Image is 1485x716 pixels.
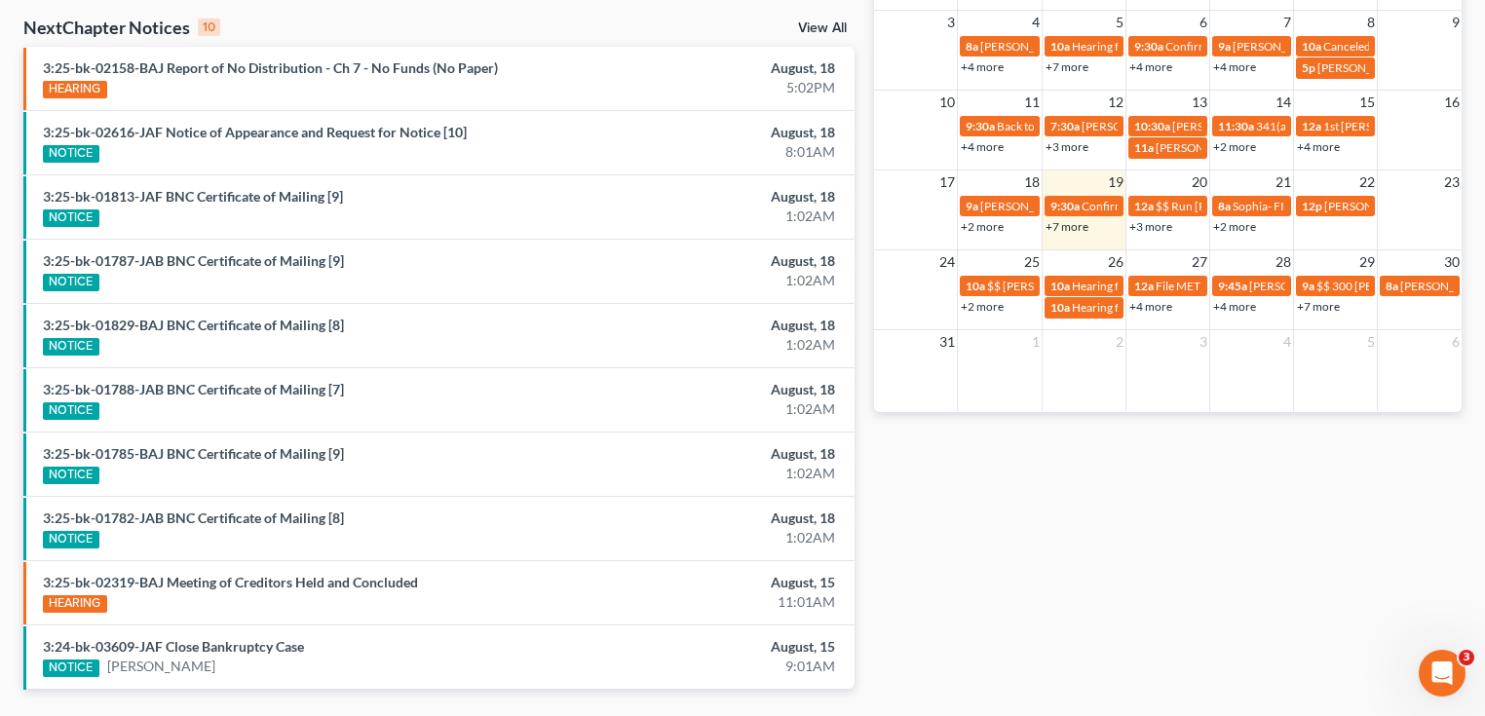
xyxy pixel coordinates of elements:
[1050,119,1080,133] span: 7:30a
[584,657,835,676] div: 9:01AM
[43,509,344,526] a: 3:25-bk-01782-JAB BNC Certificate of Mailing [8]
[43,188,343,205] a: 3:25-bk-01813-JAF BNC Certificate of Mailing [9]
[1297,299,1340,314] a: +7 more
[584,271,835,290] div: 1:02AM
[987,279,1123,293] span: $$ [PERSON_NAME] $400
[1190,91,1209,114] span: 13
[1165,39,1387,54] span: Confirmation hearing for [PERSON_NAME]
[1365,330,1377,354] span: 5
[43,81,107,98] div: HEARING
[584,573,835,592] div: August, 15
[1072,279,1458,293] span: Hearing for [PERSON_NAME][US_STATE] and [PERSON_NAME][US_STATE]
[1442,170,1462,194] span: 23
[1274,91,1293,114] span: 14
[1046,219,1088,234] a: +7 more
[1114,330,1125,354] span: 2
[584,123,835,142] div: August, 18
[43,209,99,227] div: NOTICE
[1198,11,1209,34] span: 6
[1072,300,1458,315] span: Hearing for [PERSON_NAME][US_STATE] and [PERSON_NAME][US_STATE]
[1134,39,1163,54] span: 9:30a
[43,338,99,356] div: NOTICE
[584,509,835,528] div: August, 18
[1218,39,1231,54] span: 9a
[584,380,835,399] div: August, 18
[966,279,985,293] span: 10a
[584,464,835,483] div: 1:02AM
[1022,250,1042,274] span: 25
[43,252,344,269] a: 3:25-bk-01787-JAB BNC Certificate of Mailing [9]
[1365,11,1377,34] span: 8
[1050,39,1070,54] span: 10a
[1129,59,1172,74] a: +4 more
[1442,250,1462,274] span: 30
[584,399,835,419] div: 1:02AM
[43,317,344,333] a: 3:25-bk-01829-BAJ BNC Certificate of Mailing [8]
[1106,170,1125,194] span: 19
[1046,139,1088,154] a: +3 more
[937,91,957,114] span: 10
[1450,330,1462,354] span: 6
[1323,39,1467,54] span: Canceled: [PERSON_NAME]
[1190,170,1209,194] span: 20
[23,16,220,39] div: NextChapter Notices
[961,139,1004,154] a: +4 more
[584,335,835,355] div: 1:02AM
[961,59,1004,74] a: +4 more
[1022,170,1042,194] span: 18
[966,119,995,133] span: 9:30a
[1274,170,1293,194] span: 21
[966,199,978,213] span: 9a
[1072,39,1224,54] span: Hearing for [PERSON_NAME]
[1156,279,1365,293] span: File MET for payments-[PERSON_NAME]
[1302,199,1322,213] span: 12p
[584,58,835,78] div: August, 18
[1302,279,1314,293] span: 9a
[1233,199,1361,213] span: Sophia- FIRST day of PK3
[1198,330,1209,354] span: 3
[1274,250,1293,274] span: 28
[584,207,835,226] div: 1:02AM
[584,251,835,271] div: August, 18
[1172,119,1369,133] span: [PERSON_NAME] [PHONE_NUMBER]
[961,299,1004,314] a: +2 more
[1302,39,1321,54] span: 10a
[43,445,344,462] a: 3:25-bk-01785-BAJ BNC Certificate of Mailing [9]
[1297,139,1340,154] a: +4 more
[43,402,99,420] div: NOTICE
[43,659,99,677] div: NOTICE
[1022,91,1042,114] span: 11
[1134,119,1170,133] span: 10:30a
[1302,60,1315,75] span: 5p
[1213,299,1256,314] a: +4 more
[966,39,978,54] span: 8a
[1386,279,1398,293] span: 8a
[1357,250,1377,274] span: 29
[1050,300,1070,315] span: 10a
[798,21,847,35] a: View All
[937,330,957,354] span: 31
[1134,199,1154,213] span: 12a
[584,142,835,162] div: 8:01AM
[43,467,99,484] div: NOTICE
[1218,199,1231,213] span: 8a
[584,187,835,207] div: August, 18
[1213,219,1256,234] a: +2 more
[1442,91,1462,114] span: 16
[43,638,304,655] a: 3:24-bk-03609-JAF Close Bankruptcy Case
[961,219,1004,234] a: +2 more
[1213,139,1256,154] a: +2 more
[1114,11,1125,34] span: 5
[107,657,215,676] a: [PERSON_NAME]
[1129,219,1172,234] a: +3 more
[1233,39,1429,54] span: [PERSON_NAME] [PHONE_NUMBER]
[43,531,99,548] div: NOTICE
[43,59,498,76] a: 3:25-bk-02158-BAJ Report of No Distribution - Ch 7 - No Funds (No Paper)
[997,119,1302,133] span: Back to School Bash - [PERSON_NAME] & [PERSON_NAME]
[43,145,99,163] div: NOTICE
[1156,140,1352,155] span: [PERSON_NAME] [PHONE_NUMBER]
[1030,11,1042,34] span: 4
[1459,650,1474,665] span: 3
[1106,250,1125,274] span: 26
[1030,330,1042,354] span: 1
